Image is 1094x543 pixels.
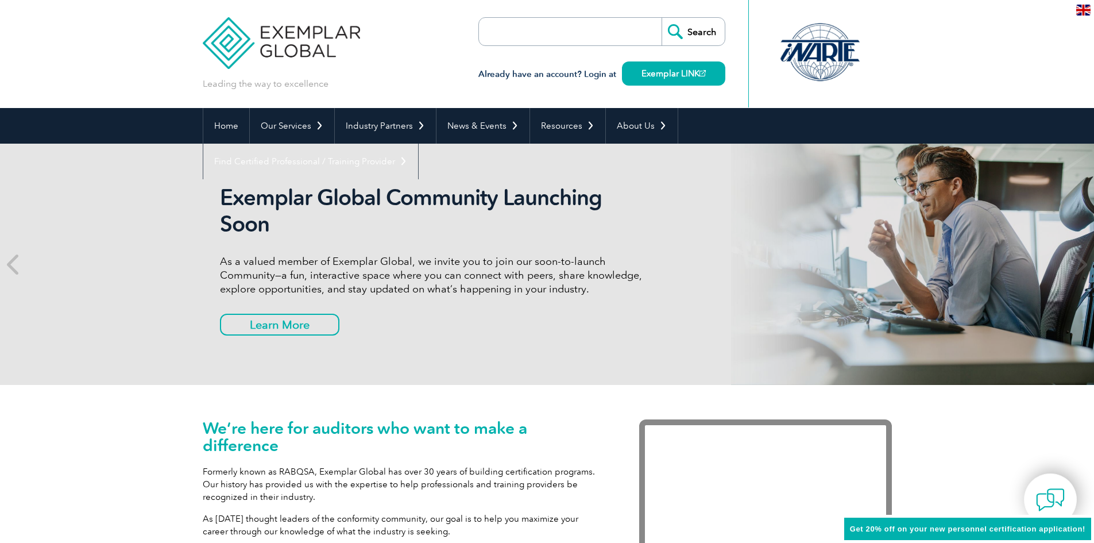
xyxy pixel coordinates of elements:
span: Get 20% off on your new personnel certification application! [850,525,1085,533]
p: As a valued member of Exemplar Global, we invite you to join our soon-to-launch Community—a fun, ... [220,255,651,296]
a: About Us [606,108,678,144]
a: News & Events [436,108,529,144]
h3: Already have an account? Login at [478,67,725,82]
a: Home [203,108,249,144]
input: Search [662,18,725,45]
h2: Exemplar Global Community Launching Soon [220,184,651,237]
p: Leading the way to excellence [203,78,328,90]
img: en [1076,5,1091,16]
h1: We’re here for auditors who want to make a difference [203,419,605,454]
a: Learn More [220,314,339,336]
a: Exemplar LINK [622,61,725,86]
a: Our Services [250,108,334,144]
p: Formerly known as RABQSA, Exemplar Global has over 30 years of building certification programs. O... [203,465,605,503]
p: As [DATE] thought leaders of the conformity community, our goal is to help you maximize your care... [203,513,605,538]
img: open_square.png [699,70,706,76]
a: Industry Partners [335,108,436,144]
img: contact-chat.png [1036,486,1065,514]
a: Find Certified Professional / Training Provider [203,144,418,179]
a: Resources [530,108,605,144]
